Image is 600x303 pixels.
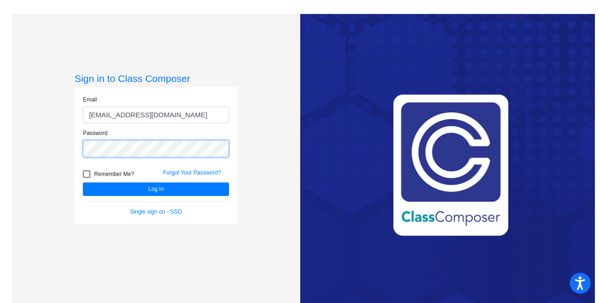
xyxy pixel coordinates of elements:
[163,169,221,176] a: Forgot Your Password?
[83,182,229,196] button: Log In
[83,129,108,137] label: Password
[74,73,237,84] h3: Sign in to Class Composer
[130,209,182,215] a: Single sign on - SSO
[83,95,97,104] label: Email
[94,168,134,180] span: Remember Me?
